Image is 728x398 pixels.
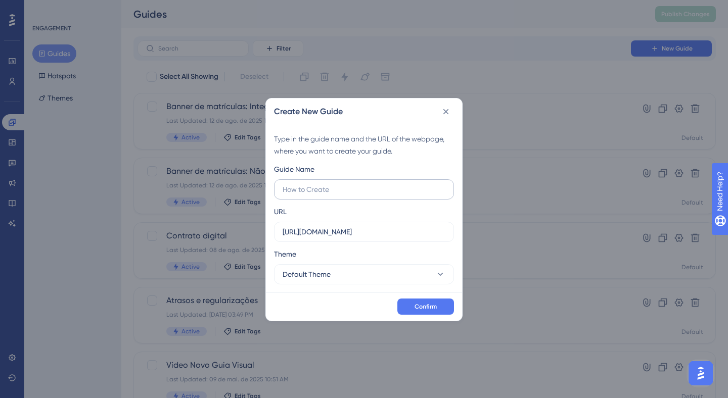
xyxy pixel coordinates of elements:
[24,3,63,15] span: Need Help?
[274,106,343,118] h2: Create New Guide
[686,358,716,388] iframe: UserGuiding AI Assistant Launcher
[274,206,287,218] div: URL
[283,184,445,195] input: How to Create
[415,303,437,311] span: Confirm
[283,226,445,237] input: https://www.example.com
[274,248,296,260] span: Theme
[283,268,331,280] span: Default Theme
[274,163,314,175] div: Guide Name
[274,133,454,157] div: Type in the guide name and the URL of the webpage, where you want to create your guide.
